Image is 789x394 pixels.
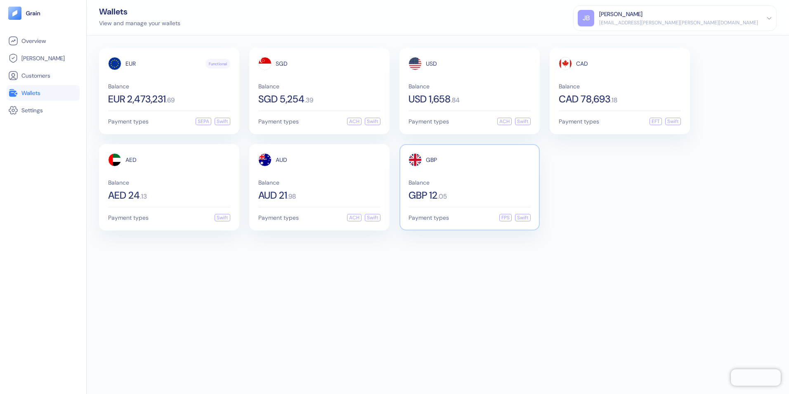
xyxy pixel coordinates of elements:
div: [PERSON_NAME] [599,10,643,19]
a: [PERSON_NAME] [8,53,78,63]
span: SGD 5,254 [258,94,305,104]
div: EFT [650,118,662,125]
span: SGD [276,61,288,66]
span: AED [125,157,137,163]
span: . 13 [140,193,147,200]
div: ACH [347,214,361,221]
span: Payment types [559,119,599,124]
div: FPS [499,214,512,221]
span: GBP [426,157,437,163]
div: View and manage your wallets [99,19,180,28]
span: . 84 [451,97,460,104]
div: Swift [215,214,230,221]
img: logo [26,10,41,16]
span: . 18 [610,97,617,104]
span: Settings [21,106,43,114]
span: EUR [125,61,136,66]
span: Wallets [21,89,40,97]
span: Balance [409,180,531,185]
span: Payment types [409,119,449,124]
span: Overview [21,37,46,45]
span: Customers [21,71,50,80]
span: Balance [258,180,380,185]
span: Balance [409,83,531,89]
span: Balance [559,83,681,89]
span: Payment types [108,215,149,221]
span: AED 24 [108,190,140,200]
span: . 39 [305,97,313,104]
span: GBP 12 [409,190,437,200]
iframe: Chatra live chat [731,369,781,386]
span: Payment types [108,119,149,124]
span: [PERSON_NAME] [21,54,65,62]
div: Swift [365,118,380,125]
span: USD 1,658 [409,94,451,104]
span: CAD 78,693 [559,94,610,104]
span: Functional [209,61,227,67]
span: Payment types [258,119,299,124]
div: ACH [347,118,361,125]
span: AUD 21 [258,190,287,200]
span: AUD [276,157,287,163]
span: . 69 [166,97,175,104]
span: Balance [108,180,230,185]
a: Overview [8,36,78,46]
a: Settings [8,105,78,115]
div: Swift [665,118,681,125]
a: Customers [8,71,78,81]
img: logo-tablet-V2.svg [8,7,21,20]
span: Payment types [409,215,449,221]
span: . 05 [437,193,447,200]
span: CAD [576,61,588,66]
span: . 98 [287,193,296,200]
div: Swift [515,118,531,125]
span: Balance [108,83,230,89]
div: Swift [365,214,380,221]
a: Wallets [8,88,78,98]
div: ACH [497,118,512,125]
div: SEPA [196,118,211,125]
div: JB [578,10,594,26]
div: Wallets [99,7,180,16]
span: Payment types [258,215,299,221]
div: Swift [515,214,531,221]
span: EUR 2,473,231 [108,94,166,104]
div: Swift [215,118,230,125]
span: Balance [258,83,380,89]
div: [EMAIL_ADDRESS][PERSON_NAME][PERSON_NAME][DOMAIN_NAME] [599,19,758,26]
span: USD [426,61,437,66]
